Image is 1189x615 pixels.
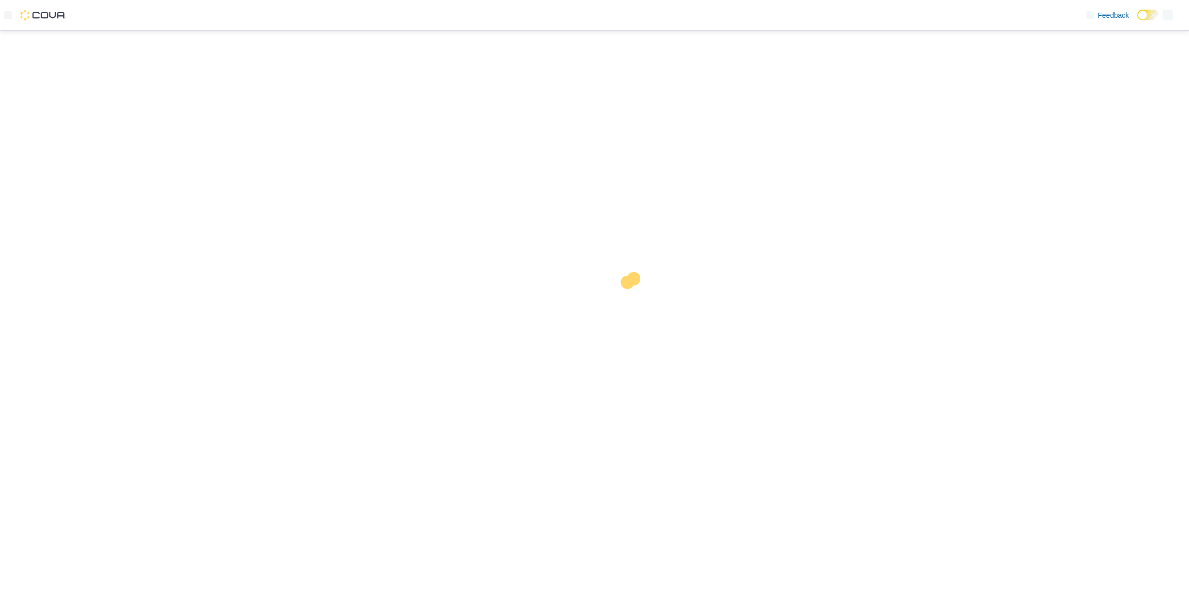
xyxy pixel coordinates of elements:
[594,265,671,341] img: cova-loader
[1098,10,1129,20] span: Feedback
[1082,5,1133,25] a: Feedback
[1137,10,1158,20] input: Dark Mode
[20,10,66,20] img: Cova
